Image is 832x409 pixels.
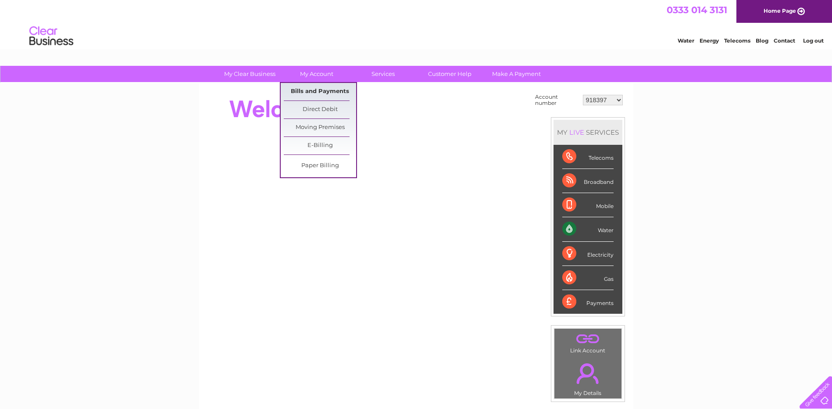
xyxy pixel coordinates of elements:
[480,66,553,82] a: Make A Payment
[562,145,614,169] div: Telecoms
[554,356,622,399] td: My Details
[533,92,581,108] td: Account number
[284,119,356,136] a: Moving Premises
[568,128,586,136] div: LIVE
[562,290,614,314] div: Payments
[553,120,622,145] div: MY SERVICES
[700,37,719,44] a: Energy
[284,83,356,100] a: Bills and Payments
[280,66,353,82] a: My Account
[724,37,750,44] a: Telecoms
[678,37,694,44] a: Water
[209,5,624,43] div: Clear Business is a trading name of Verastar Limited (registered in [GEOGRAPHIC_DATA] No. 3667643...
[562,217,614,241] div: Water
[284,137,356,154] a: E-Billing
[414,66,486,82] a: Customer Help
[214,66,286,82] a: My Clear Business
[562,242,614,266] div: Electricity
[284,157,356,175] a: Paper Billing
[562,266,614,290] div: Gas
[803,37,824,44] a: Log out
[557,358,619,389] a: .
[347,66,419,82] a: Services
[284,101,356,118] a: Direct Debit
[562,169,614,193] div: Broadband
[557,331,619,346] a: .
[667,4,727,15] a: 0333 014 3131
[774,37,795,44] a: Contact
[29,23,74,50] img: logo.png
[562,193,614,217] div: Mobile
[554,328,622,356] td: Link Account
[756,37,768,44] a: Blog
